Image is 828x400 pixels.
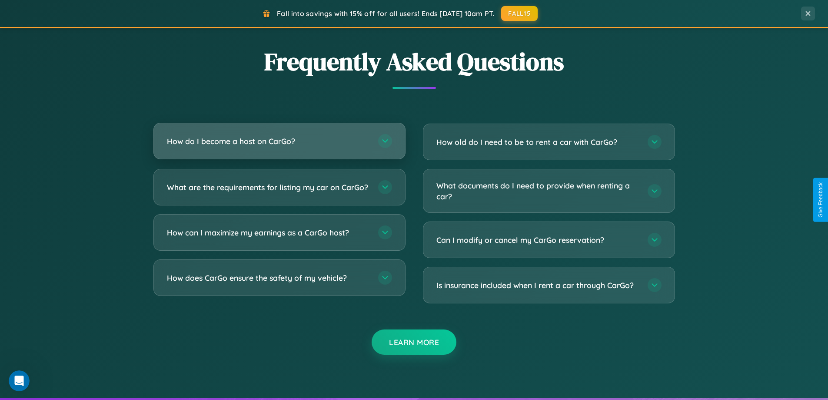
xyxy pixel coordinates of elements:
span: Fall into savings with 15% off for all users! Ends [DATE] 10am PT. [277,9,495,18]
h3: How does CarGo ensure the safety of my vehicle? [167,272,369,283]
h3: How do I become a host on CarGo? [167,136,369,147]
h2: Frequently Asked Questions [153,45,675,78]
iframe: Intercom live chat [9,370,30,391]
h3: Is insurance included when I rent a car through CarGo? [436,280,639,291]
h3: What are the requirements for listing my car on CarGo? [167,182,369,193]
div: Give Feedback [818,182,824,218]
h3: Can I modify or cancel my CarGo reservation? [436,235,639,245]
button: FALL15 [501,6,538,21]
button: Learn More [372,329,456,355]
h3: How old do I need to be to rent a car with CarGo? [436,137,639,148]
h3: How can I maximize my earnings as a CarGo host? [167,227,369,238]
h3: What documents do I need to provide when renting a car? [436,180,639,202]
